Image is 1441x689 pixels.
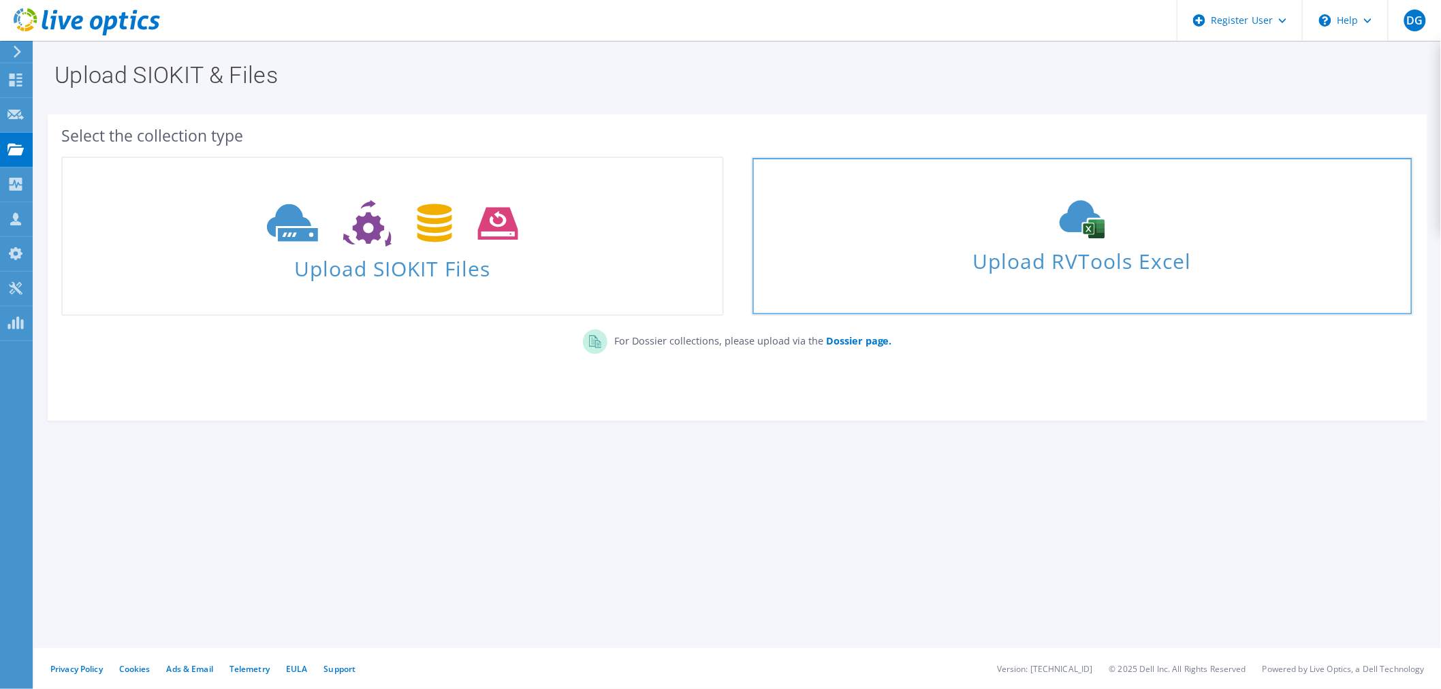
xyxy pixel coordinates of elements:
a: Support [323,663,355,675]
a: Dossier page. [823,334,892,347]
b: Dossier page. [826,334,892,347]
span: DG [1404,10,1426,31]
a: Telemetry [229,663,270,675]
li: Powered by Live Optics, a Dell Technology [1263,663,1425,675]
svg: \n [1319,14,1331,27]
p: For Dossier collections, please upload via the [607,330,892,349]
h1: Upload SIOKIT & Files [54,63,1414,86]
a: Privacy Policy [50,663,103,675]
a: Upload RVTools Excel [751,157,1414,316]
a: Upload SIOKIT Files [61,157,724,316]
span: Upload SIOKIT Files [63,250,723,279]
a: EULA [286,663,307,675]
li: © 2025 Dell Inc. All Rights Reserved [1109,663,1246,675]
a: Ads & Email [167,663,213,675]
a: Cookies [119,663,151,675]
li: Version: [TECHNICAL_ID] [997,663,1093,675]
div: Select the collection type [61,128,1414,143]
span: Upload RVTools Excel [753,243,1412,272]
